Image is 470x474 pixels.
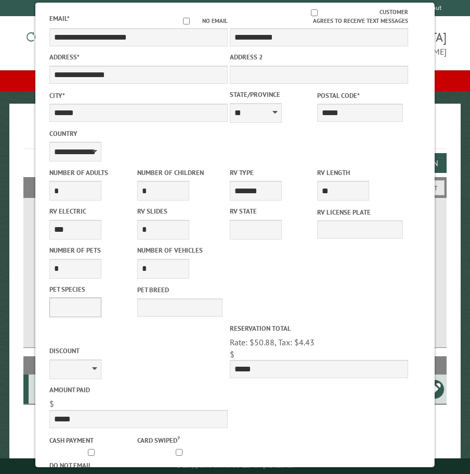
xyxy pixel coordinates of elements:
[137,206,223,216] label: RV Slides
[230,349,234,359] span: $
[230,168,316,178] label: RV Type
[230,8,408,26] label: Customer agrees to receive text messages
[49,168,135,178] label: Number of Adults
[137,245,223,255] label: Number of Vehicles
[230,90,316,99] label: State/Province
[230,52,408,62] label: Address 2
[171,18,202,24] input: No email
[23,20,153,61] img: Campground Commander
[230,323,408,333] label: Reservation Total
[49,398,54,409] span: $
[49,284,135,294] label: Pet species
[177,434,179,442] a: ?
[176,463,294,469] small: © Campground Commander LLC. All rights reserved.
[49,206,135,216] label: RV Electric
[33,384,51,394] div: 7
[137,168,223,178] label: Number of Children
[49,91,228,101] label: City
[230,337,315,347] span: Rate: $50.88, Tax: $4.43
[49,52,228,62] label: Address
[49,435,135,445] label: Cash payment
[29,356,53,375] th: Site
[49,385,228,395] label: Amount paid
[249,9,380,16] input: Customer agrees to receive text messages
[317,168,403,178] label: RV Length
[137,434,223,445] label: Card swiped
[49,346,228,356] label: Discount
[137,285,223,295] label: Pet breed
[49,129,228,139] label: Country
[317,91,403,101] label: Postal Code
[23,177,447,197] h2: Filters
[317,207,403,217] label: RV License Plate
[49,14,70,23] label: Email
[23,120,447,149] h1: Reservations
[49,460,135,470] label: Do not email
[171,17,228,26] label: No email
[230,206,316,216] label: RV State
[49,245,135,255] label: Number of Pets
